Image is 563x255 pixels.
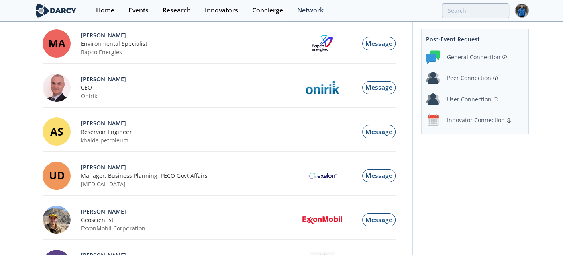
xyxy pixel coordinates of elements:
[43,74,71,102] img: fcae3ad7-13ef-49ac-9590-d5cb88776f6b
[362,81,396,95] button: Message
[81,39,295,48] div: Environmental Specialist
[81,48,295,56] div: Bapco Energies
[81,136,295,144] div: khalda petroleum
[96,7,114,14] div: Home
[362,37,396,50] button: Message
[81,127,295,136] div: Reservoir Engineer
[502,55,507,60] img: information.svg
[81,92,97,100] a: Onirik
[81,207,295,216] div: View Profile
[515,4,529,18] img: Profile
[163,7,191,14] div: Research
[365,127,392,136] span: Message
[252,7,283,14] div: Concierge
[81,75,295,83] div: View Profile
[447,74,491,82] div: Peer Connection
[362,213,396,226] button: Message
[362,125,396,138] button: Message
[306,81,339,94] img: Onirik
[205,7,238,14] div: Innovators
[81,180,295,188] div: [MEDICAL_DATA]
[81,83,295,92] div: CEO
[308,34,337,53] img: Bapco Energies
[43,206,71,234] img: lVGaAaBKRQSTqOBe0DHg
[43,117,71,146] div: AS
[365,215,392,224] span: Message
[129,7,149,14] div: Events
[81,31,295,39] div: View Profile
[494,97,498,102] img: information.svg
[447,116,505,124] div: Innovator Connection
[43,29,71,58] div: MA
[81,119,295,127] div: View Profile
[362,169,396,183] button: Message
[294,81,351,94] a: Onirik
[81,224,295,232] div: ExxonMobil Corporation
[442,3,509,18] input: Advanced Search
[81,171,295,180] div: Manager, Business Planning, PECO Govt Affairs
[365,39,392,48] span: Message
[493,76,498,80] img: information.svg
[365,171,392,180] span: Message
[302,215,344,224] img: ExxonMobil Corporation
[81,163,295,171] div: View Profile
[507,118,511,123] img: information.svg
[34,4,78,18] img: logo-wide.svg
[447,53,500,61] div: General Connection
[81,216,295,224] div: Geoscientist
[297,7,323,14] div: Network
[43,162,71,190] div: UD
[365,83,392,92] span: Message
[426,32,524,46] div: Post-Event Request
[308,166,337,185] img: Exelon
[447,95,492,103] div: User Connection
